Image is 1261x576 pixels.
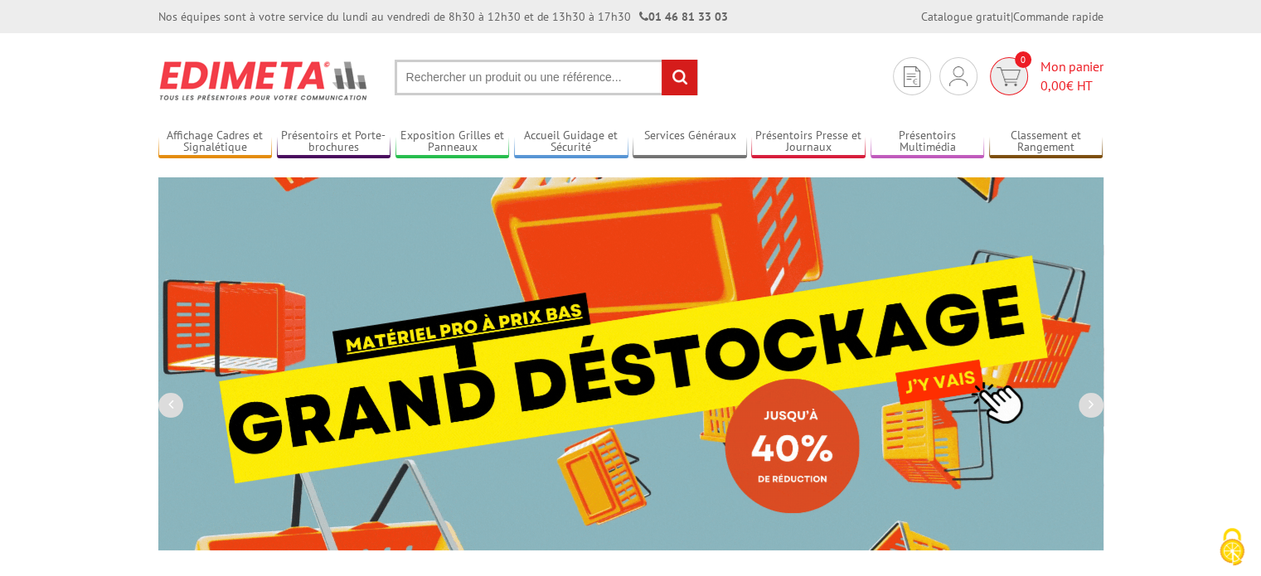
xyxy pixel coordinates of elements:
[921,8,1103,25] div: |
[986,57,1103,95] a: devis rapide 0 Mon panier 0,00€ HT
[871,128,985,156] a: Présentoirs Multimédia
[751,128,866,156] a: Présentoirs Presse et Journaux
[1013,9,1103,24] a: Commande rapide
[1040,57,1103,95] span: Mon panier
[1211,526,1253,568] img: Cookies (fenêtre modale)
[277,128,391,156] a: Présentoirs et Porte-brochures
[904,66,920,87] img: devis rapide
[1203,520,1261,576] button: Cookies (fenêtre modale)
[949,66,968,86] img: devis rapide
[158,50,370,111] img: Présentoir, panneau, stand - Edimeta - PLV, affichage, mobilier bureau, entreprise
[639,9,728,24] strong: 01 46 81 33 03
[662,60,697,95] input: rechercher
[158,8,728,25] div: Nos équipes sont à votre service du lundi au vendredi de 8h30 à 12h30 et de 13h30 à 17h30
[989,128,1103,156] a: Classement et Rangement
[158,128,273,156] a: Affichage Cadres et Signalétique
[395,128,510,156] a: Exposition Grilles et Panneaux
[1015,51,1031,68] span: 0
[1040,76,1103,95] span: € HT
[1040,77,1066,94] span: 0,00
[921,9,1011,24] a: Catalogue gratuit
[514,128,628,156] a: Accueil Guidage et Sécurité
[997,67,1021,86] img: devis rapide
[395,60,698,95] input: Rechercher un produit ou une référence...
[633,128,747,156] a: Services Généraux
